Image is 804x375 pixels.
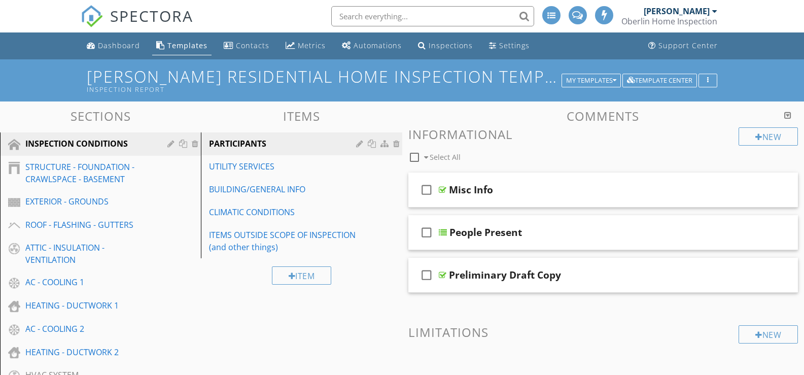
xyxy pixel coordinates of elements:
div: BUILDING/GENERAL INFO [209,183,359,195]
div: STRUCTURE - FOUNDATION - CRAWLSPACE - BASEMENT [25,161,153,185]
a: Settings [485,37,534,55]
a: Metrics [282,37,330,55]
i: check_box_outline_blank [418,263,435,287]
i: check_box_outline_blank [418,178,435,202]
h3: Items [201,109,402,123]
div: Settings [499,41,530,50]
a: Template Center [622,75,697,84]
div: ATTIC - INSULATION - VENTILATION [25,242,153,266]
div: [PERSON_NAME] [644,6,710,16]
div: Misc Info [449,184,493,196]
div: Automations [354,41,402,50]
button: My Templates [562,74,621,88]
div: Template Center [627,77,692,84]
h1: [PERSON_NAME] Residential Home Inspection Template from Inspector 34 [87,67,717,93]
div: Item [272,266,332,285]
a: Support Center [644,37,722,55]
div: Oberlin Home Inspection [621,16,717,26]
div: Inspections [429,41,473,50]
input: Search everything... [331,6,534,26]
div: INSPECTION CONDITIONS [25,138,153,150]
div: Inspection Report [87,85,565,93]
div: My Templates [566,77,616,84]
a: Contacts [220,37,273,55]
div: HEATING - DUCTWORK 1 [25,299,153,312]
h3: Limitations [408,325,798,339]
div: Preliminary Draft Copy [449,269,561,281]
a: Dashboard [83,37,144,55]
div: People Present [449,226,522,238]
div: EXTERIOR - GROUNDS [25,195,153,208]
span: SPECTORA [110,5,193,26]
a: Templates [152,37,212,55]
h3: Comments [408,109,798,123]
a: Automations (Advanced) [338,37,406,55]
div: HEATING - DUCTWORK 2 [25,346,153,358]
div: PARTICIPANTS [209,138,359,150]
img: The Best Home Inspection Software - Spectora [81,5,103,27]
div: Dashboard [98,41,140,50]
i: check_box_outline_blank [418,220,435,245]
div: UTILITY SERVICES [209,160,359,173]
div: ROOF - FLASHING - GUTTERS [25,219,153,231]
span: Select All [430,152,461,162]
div: Support Center [658,41,718,50]
div: AC - COOLING 1 [25,276,153,288]
a: Inspections [414,37,477,55]
div: Templates [167,41,207,50]
div: CLIMATIC CONDITIONS [209,206,359,218]
div: New [739,325,798,344]
div: New [739,127,798,146]
div: Metrics [298,41,326,50]
a: SPECTORA [81,14,193,35]
div: ITEMS OUTSIDE SCOPE OF INSPECTION (and other things) [209,229,359,253]
div: AC - COOLING 2 [25,323,153,335]
div: Contacts [236,41,269,50]
button: Template Center [622,74,697,88]
h3: Informational [408,127,798,141]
